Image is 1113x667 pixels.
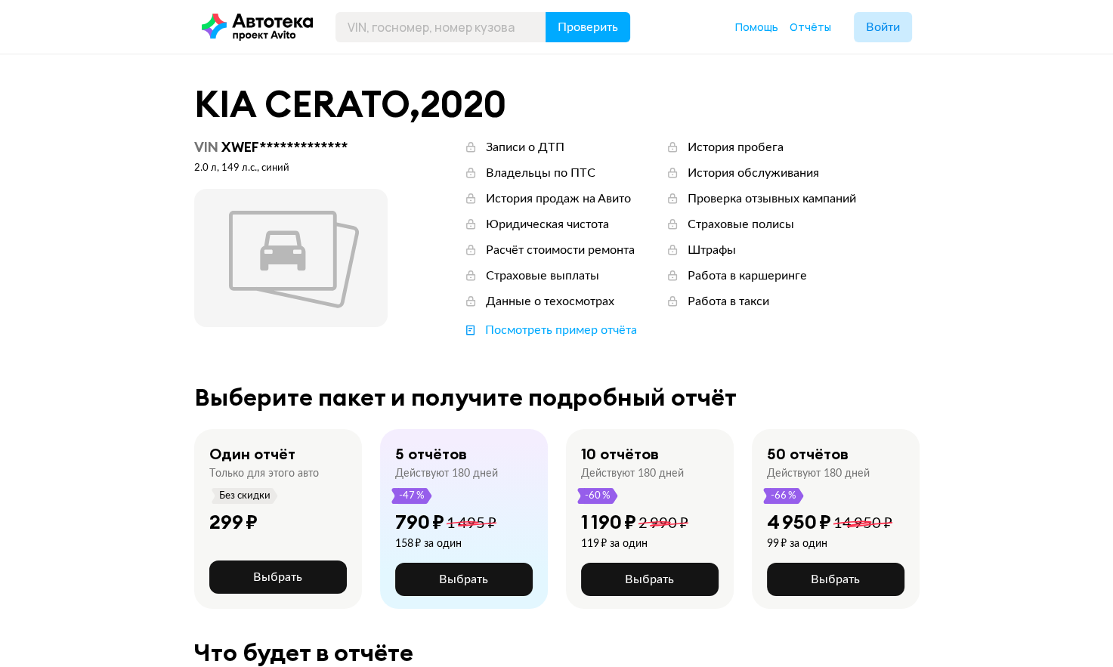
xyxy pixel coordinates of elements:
div: Один отчёт [209,444,295,464]
div: Данные о техосмотрах [486,293,614,310]
div: История продаж на Авито [486,190,631,207]
div: 1 190 ₽ [581,510,636,534]
div: Записи о ДТП [486,139,564,156]
span: -66 % [770,488,797,504]
span: -60 % [584,488,611,504]
div: Действуют 180 дней [767,467,870,480]
span: Выбрать [253,571,302,583]
div: Штрафы [688,242,736,258]
div: Юридическая чистота [486,216,609,233]
div: Владельцы по ПТС [486,165,595,181]
div: Проверка отзывных кампаний [688,190,856,207]
span: Отчёты [790,20,831,34]
div: Страховые полисы [688,216,794,233]
div: Расчёт стоимости ремонта [486,242,635,258]
button: Войти [854,12,912,42]
span: VIN [194,138,218,156]
div: Выберите пакет и получите подробный отчёт [194,384,920,411]
div: Только для этого авто [209,467,319,480]
div: 158 ₽ за один [395,537,496,551]
button: Проверить [546,12,630,42]
div: Действуют 180 дней [581,467,684,480]
div: История обслуживания [688,165,819,181]
div: Что будет в отчёте [194,639,920,666]
span: Войти [866,21,900,33]
div: 2.0 л, 149 л.c., синий [194,162,388,175]
a: Отчёты [790,20,831,35]
span: Выбрать [811,573,860,585]
div: 10 отчётов [581,444,659,464]
span: -47 % [398,488,425,504]
span: 2 990 ₽ [638,516,688,531]
div: 99 ₽ за один [767,537,892,551]
button: Выбрать [395,563,533,596]
a: Помощь [735,20,778,35]
div: KIA CERATO , 2020 [194,85,920,124]
span: Проверить [558,21,618,33]
div: 5 отчётов [395,444,467,464]
div: Работа в каршеринге [688,267,807,284]
div: 790 ₽ [395,510,444,534]
div: 4 950 ₽ [767,510,831,534]
span: 14 950 ₽ [833,516,892,531]
span: Выбрать [625,573,674,585]
span: Без скидки [218,488,271,504]
span: Выбрать [439,573,488,585]
div: Посмотреть пример отчёта [485,322,637,338]
button: Выбрать [767,563,904,596]
input: VIN, госномер, номер кузова [335,12,546,42]
div: 299 ₽ [209,510,258,534]
div: Страховые выплаты [486,267,599,284]
div: 50 отчётов [767,444,849,464]
span: 1 495 ₽ [447,516,496,531]
div: 119 ₽ за один [581,537,688,551]
div: Работа в такси [688,293,769,310]
div: История пробега [688,139,784,156]
button: Выбрать [581,563,719,596]
a: Посмотреть пример отчёта [463,322,637,338]
span: Помощь [735,20,778,34]
div: Действуют 180 дней [395,467,498,480]
button: Выбрать [209,560,347,594]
